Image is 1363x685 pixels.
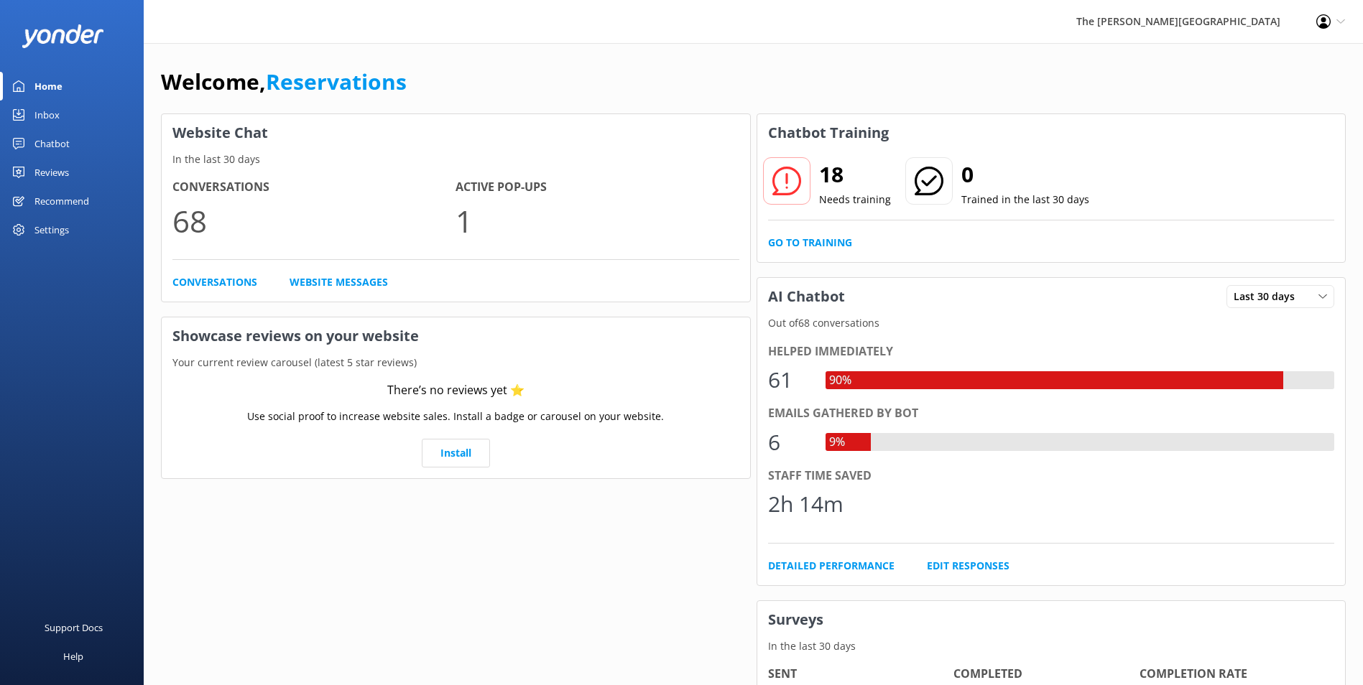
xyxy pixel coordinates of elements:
p: Trained in the last 30 days [961,192,1089,208]
div: Settings [34,215,69,244]
a: Go to Training [768,235,852,251]
h2: 0 [961,157,1089,192]
div: Help [63,642,83,671]
div: Helped immediately [768,342,1335,361]
h3: AI Chatbot [757,278,856,315]
div: There’s no reviews yet ⭐ [387,381,525,400]
div: Emails gathered by bot [768,404,1335,423]
a: Reservations [266,67,407,96]
p: Needs training [819,192,891,208]
h4: Sent [768,665,954,684]
h2: 18 [819,157,891,192]
div: 90% [826,371,855,390]
p: Your current review carousel (latest 5 star reviews) [162,355,750,371]
div: Staff time saved [768,467,1335,485]
a: Detailed Performance [768,558,895,574]
a: Edit Responses [927,558,1009,574]
h3: Showcase reviews on your website [162,317,750,355]
img: yonder-white-logo.png [22,24,104,48]
p: 68 [172,197,456,245]
div: Chatbot [34,129,70,158]
div: 61 [768,363,811,397]
p: Out of 68 conversations [757,315,1346,331]
div: Home [34,72,63,101]
h3: Website Chat [162,114,750,152]
h3: Surveys [757,601,1346,638]
h4: Conversations [172,178,456,197]
div: 2h 14m [768,487,844,521]
h4: Completion Rate [1140,665,1326,684]
p: In the last 30 days [162,152,750,167]
h1: Welcome, [161,65,407,99]
div: 9% [826,433,849,452]
a: Install [422,439,490,467]
span: Last 30 days [1234,289,1303,304]
h4: Active Pop-ups [456,178,739,197]
div: Inbox [34,101,60,129]
div: Support Docs [45,613,103,642]
a: Website Messages [290,274,388,290]
p: In the last 30 days [757,638,1346,654]
div: Recommend [34,187,89,215]
h4: Completed [953,665,1140,684]
p: 1 [456,197,739,245]
h3: Chatbot Training [757,114,900,152]
div: Reviews [34,158,69,187]
p: Use social proof to increase website sales. Install a badge or carousel on your website. [247,409,664,424]
a: Conversations [172,274,257,290]
div: 6 [768,425,811,460]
